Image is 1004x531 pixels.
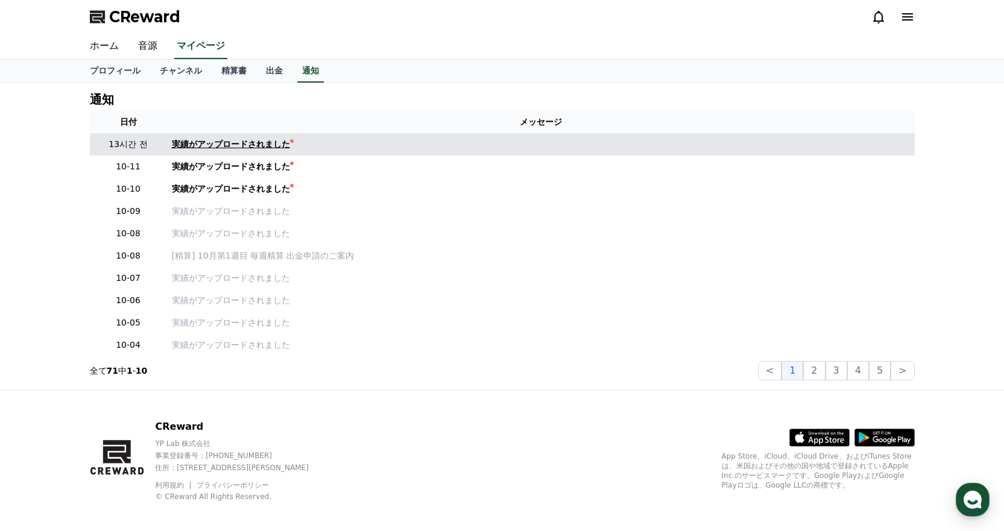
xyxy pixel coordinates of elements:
[172,294,910,307] a: 実績がアップロードされました
[172,160,290,173] div: 実績がアップロードされました
[95,138,162,151] p: 13시간 전
[90,7,180,27] a: CReward
[90,93,114,106] h4: 通知
[197,481,269,489] a: プライバシーポリシー
[172,339,910,351] a: 実績がアップロードされました
[781,361,803,380] button: 1
[128,34,167,59] a: 音源
[722,451,915,490] p: App Store、iCloud、iCloud Drive、およびiTunes Storeは、米国およびその他の国や地域で登録されているApple Inc.のサービスマークです。Google P...
[95,272,162,284] p: 10-07
[172,183,910,195] a: 実績がアップロードされました
[95,205,162,218] p: 10-09
[172,183,290,195] div: 実績がアップロードされました
[107,366,118,375] strong: 71
[847,361,869,380] button: 4
[155,463,329,473] p: 住所 : [STREET_ADDRESS][PERSON_NAME]
[155,439,329,448] p: YP Lab 株式会社
[172,160,910,173] a: 実績がアップロードされました
[172,272,910,284] a: 実績がアップロードされました
[178,400,208,410] span: Settings
[155,451,329,460] p: 事業登録番号 : [PHONE_NUMBER]
[95,183,162,195] p: 10-10
[100,401,136,410] span: Messages
[80,382,156,412] a: Messages
[155,419,329,434] p: CReward
[95,294,162,307] p: 10-06
[172,138,290,151] div: 実績がアップロードされました
[172,316,910,329] a: 実績がアップロードされました
[109,7,180,27] span: CReward
[172,138,910,151] a: 実績がアップロードされました
[803,361,825,380] button: 2
[80,34,128,59] a: ホーム
[758,361,781,380] button: <
[95,250,162,262] p: 10-08
[95,339,162,351] p: 10-04
[95,160,162,173] p: 10-11
[150,60,212,83] a: チャンネル
[156,382,232,412] a: Settings
[127,366,133,375] strong: 1
[869,361,891,380] button: 5
[172,227,910,240] a: 実績がアップロードされました
[826,361,847,380] button: 3
[167,111,915,133] th: メッセージ
[174,34,227,59] a: マイページ
[891,361,914,380] button: >
[136,366,147,375] strong: 10
[155,481,193,489] a: 利用規約
[95,227,162,240] p: 10-08
[155,492,329,501] p: © CReward All Rights Reserved.
[90,111,167,133] th: 日付
[95,316,162,329] p: 10-05
[31,400,52,410] span: Home
[90,365,148,377] p: 全て 中 -
[80,60,150,83] a: プロフィール
[256,60,292,83] a: 出金
[297,60,324,83] a: 通知
[212,60,256,83] a: 精算書
[4,382,80,412] a: Home
[172,250,910,262] a: [精算] 10月第1週目 毎週精算 出金申請のご案内
[172,205,910,218] a: 実績がアップロードされました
